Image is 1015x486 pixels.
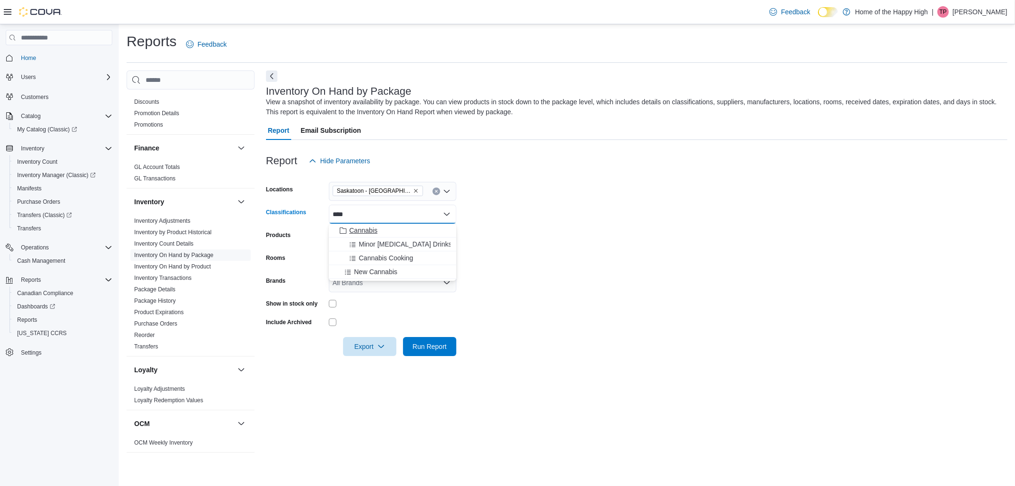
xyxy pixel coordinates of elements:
a: Inventory by Product Historical [134,229,212,236]
span: Promotions [134,121,163,129]
span: Cannabis Cooking [359,253,413,263]
span: Reorder [134,331,155,339]
a: Canadian Compliance [13,288,77,299]
button: Inventory [2,142,116,155]
span: Run Report [413,342,447,351]
a: Loyalty Adjustments [134,386,185,392]
label: Show in stock only [266,300,318,307]
span: OCM Weekly Inventory [134,439,193,446]
p: Home of the Happy High [855,6,928,18]
button: [US_STATE] CCRS [10,327,116,340]
a: Package Details [134,286,176,293]
span: Canadian Compliance [13,288,112,299]
button: Next [266,70,277,82]
span: [US_STATE] CCRS [17,329,67,337]
label: Brands [266,277,286,285]
a: Package History [134,298,176,304]
a: Inventory Manager (Classic) [10,169,116,182]
span: Canadian Compliance [17,289,73,297]
button: Open list of options [443,279,451,287]
span: New Cannabis [354,267,397,277]
span: Promotion Details [134,109,179,117]
h3: Inventory On Hand by Package [266,86,412,97]
button: Hide Parameters [305,151,374,170]
button: New Cannabis [329,265,456,279]
button: Cannabis [329,224,456,238]
button: Canadian Compliance [10,287,116,300]
span: Cannabis [349,226,377,235]
a: Reports [13,314,41,326]
span: Inventory Manager (Classic) [13,169,112,181]
label: Rooms [266,254,286,262]
button: Remove Saskatoon - Blairmore Village - Fire & Flower from selection in this group [413,188,419,194]
h3: Loyalty [134,365,158,375]
span: Washington CCRS [13,327,112,339]
span: Transfers [13,223,112,234]
button: Operations [2,241,116,254]
button: Operations [17,242,53,253]
button: Loyalty [236,364,247,376]
span: Operations [21,244,49,251]
span: Users [17,71,112,83]
span: GL Transactions [134,175,176,182]
a: Feedback [766,2,814,21]
span: Home [21,54,36,62]
span: Catalog [17,110,112,122]
a: Dashboards [13,301,59,312]
span: Dashboards [13,301,112,312]
span: Reports [17,316,37,324]
span: Customers [21,93,49,101]
a: Product Expirations [134,309,184,316]
span: Package History [134,297,176,305]
span: Purchase Orders [17,198,60,206]
div: Thalia Pompu [937,6,949,18]
span: Inventory Count [17,158,58,166]
span: Manifests [17,185,41,192]
span: Transfers [134,343,158,350]
button: Reports [2,273,116,287]
a: My Catalog (Classic) [10,123,116,136]
span: Product Expirations [134,308,184,316]
a: GL Account Totals [134,164,180,170]
p: | [932,6,934,18]
a: Inventory Transactions [134,275,192,281]
h3: Finance [134,143,159,153]
button: Catalog [2,109,116,123]
span: Reports [17,274,112,286]
button: Purchase Orders [10,195,116,208]
a: My Catalog (Classic) [13,124,81,135]
span: Cash Management [17,257,65,265]
span: Dashboards [17,303,55,310]
a: [US_STATE] CCRS [13,327,70,339]
span: Reports [13,314,112,326]
a: Settings [17,347,45,358]
div: OCM [127,437,255,452]
span: Inventory Adjustments [134,217,190,225]
p: [PERSON_NAME] [953,6,1007,18]
span: Minor [MEDICAL_DATA] Drinks [359,239,452,249]
span: Saskatoon - [GEOGRAPHIC_DATA] - Fire & Flower [337,186,411,196]
button: OCM [236,418,247,429]
button: Loyalty [134,365,234,375]
span: TP [939,6,946,18]
button: Inventory [134,197,234,207]
span: Saskatoon - Blairmore Village - Fire & Flower [333,186,423,196]
button: Reports [17,274,45,286]
div: View a snapshot of inventory availability by package. You can view products in stock down to the ... [266,97,1003,117]
img: Cova [19,7,62,17]
button: Export [343,337,396,356]
button: Clear input [433,188,440,195]
a: Reorder [134,332,155,338]
button: Finance [134,143,234,153]
h1: Reports [127,32,177,51]
button: Open list of options [443,188,451,195]
span: Manifests [13,183,112,194]
span: My Catalog (Classic) [13,124,112,135]
a: Inventory Count Details [134,240,194,247]
button: Close list of options [443,210,451,218]
a: Inventory Count [13,156,61,168]
button: Users [17,71,39,83]
label: Include Archived [266,318,312,326]
button: Inventory [236,196,247,208]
